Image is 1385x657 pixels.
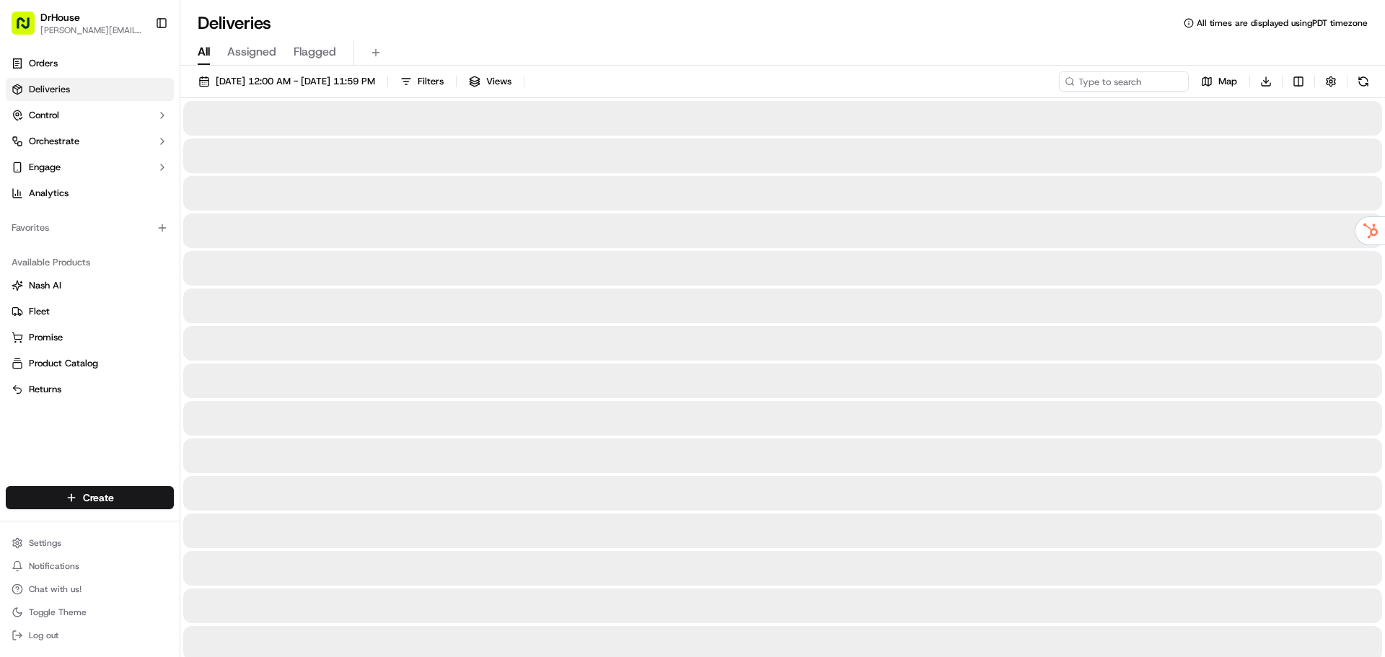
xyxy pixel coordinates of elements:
[29,630,58,641] span: Log out
[6,556,174,576] button: Notifications
[6,602,174,622] button: Toggle Theme
[462,71,518,92] button: Views
[198,12,271,35] h1: Deliveries
[6,78,174,101] a: Deliveries
[6,251,174,274] div: Available Products
[192,71,382,92] button: [DATE] 12:00 AM - [DATE] 11:59 PM
[29,331,63,344] span: Promise
[216,75,375,88] span: [DATE] 12:00 AM - [DATE] 11:59 PM
[6,533,174,553] button: Settings
[6,352,174,375] button: Product Catalog
[6,300,174,323] button: Fleet
[12,383,168,396] a: Returns
[6,52,174,75] a: Orders
[418,75,444,88] span: Filters
[29,357,98,370] span: Product Catalog
[29,607,87,618] span: Toggle Theme
[29,135,79,148] span: Orchestrate
[6,130,174,153] button: Orchestrate
[83,490,114,505] span: Create
[6,579,174,599] button: Chat with us!
[12,305,168,318] a: Fleet
[6,274,174,297] button: Nash AI
[394,71,450,92] button: Filters
[29,57,58,70] span: Orders
[29,383,61,396] span: Returns
[12,279,168,292] a: Nash AI
[29,537,61,549] span: Settings
[1059,71,1189,92] input: Type to search
[1353,71,1373,92] button: Refresh
[6,6,149,40] button: DrHouse[PERSON_NAME][EMAIL_ADDRESS][DOMAIN_NAME]
[29,83,70,96] span: Deliveries
[6,182,174,205] a: Analytics
[40,10,80,25] button: DrHouse
[29,560,79,572] span: Notifications
[6,378,174,401] button: Returns
[6,216,174,239] div: Favorites
[12,331,168,344] a: Promise
[227,43,276,61] span: Assigned
[198,43,210,61] span: All
[12,357,168,370] a: Product Catalog
[1197,17,1368,29] span: All times are displayed using PDT timezone
[29,187,69,200] span: Analytics
[29,583,82,595] span: Chat with us!
[294,43,336,61] span: Flagged
[1218,75,1237,88] span: Map
[29,279,61,292] span: Nash AI
[6,486,174,509] button: Create
[486,75,511,88] span: Views
[6,156,174,179] button: Engage
[6,625,174,645] button: Log out
[29,161,61,174] span: Engage
[29,305,50,318] span: Fleet
[40,25,144,36] button: [PERSON_NAME][EMAIL_ADDRESS][DOMAIN_NAME]
[6,104,174,127] button: Control
[29,109,59,122] span: Control
[1195,71,1244,92] button: Map
[6,326,174,349] button: Promise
